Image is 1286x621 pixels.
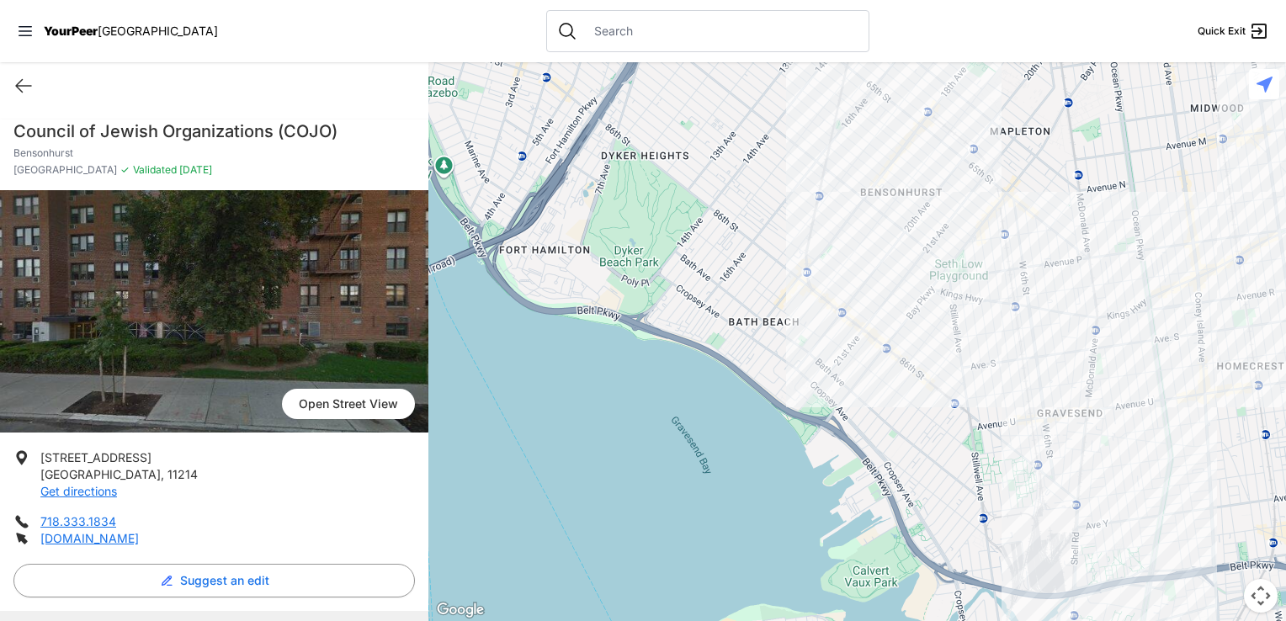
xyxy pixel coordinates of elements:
[13,119,415,143] h1: Council of Jewish Organizations (COJO)
[1198,24,1246,38] span: Quick Exit
[13,146,415,160] p: Bensonhurst
[1244,579,1278,613] button: Map camera controls
[282,389,415,419] span: Open Street View
[161,467,164,481] span: ,
[180,572,269,589] span: Suggest an edit
[13,163,117,177] span: [GEOGRAPHIC_DATA]
[40,467,161,481] span: [GEOGRAPHIC_DATA]
[177,163,212,176] span: [DATE]
[584,23,858,40] input: Search
[433,599,488,621] a: Open this area in Google Maps (opens a new window)
[13,564,415,597] button: Suggest an edit
[40,531,139,545] a: [DOMAIN_NAME]
[120,163,130,177] span: ✓
[167,467,198,481] span: 11214
[40,484,117,498] a: Get directions
[44,26,218,36] a: YourPeer[GEOGRAPHIC_DATA]
[133,163,177,176] span: Validated
[433,599,488,621] img: Google
[98,24,218,38] span: [GEOGRAPHIC_DATA]
[40,514,116,528] a: 718.333.1834
[40,450,151,464] span: [STREET_ADDRESS]
[1198,21,1269,41] a: Quick Exit
[44,24,98,38] span: YourPeer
